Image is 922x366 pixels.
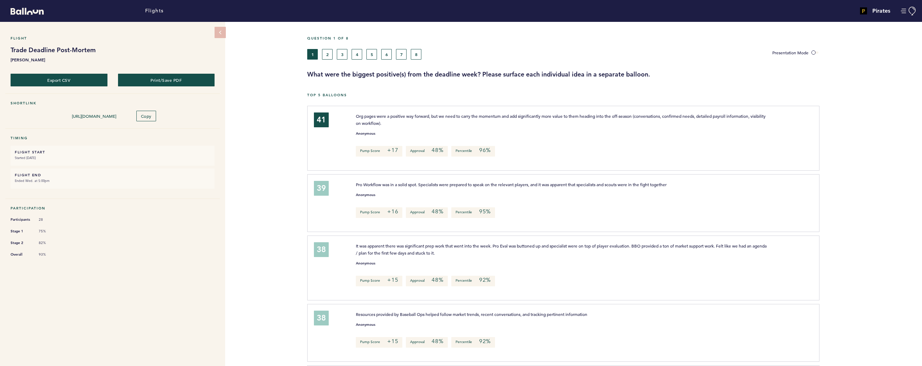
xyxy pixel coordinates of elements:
small: Anonymous [356,132,375,135]
em: +15 [387,338,398,345]
button: 8 [411,49,421,60]
em: 48% [432,276,443,283]
span: 93% [39,252,60,257]
p: Approval [406,146,447,157]
div: 38 [314,311,329,325]
p: Percentile [451,146,495,157]
span: It was apparent there was significant prep work that went into the week. Pro Eval was buttoned up... [356,243,768,256]
button: Manage Account [901,7,917,16]
small: Anonymous [356,262,375,265]
em: 48% [432,338,443,345]
span: 82% [39,240,60,245]
div: 38 [314,242,329,257]
a: Balloon [5,7,44,14]
div: 39 [314,181,329,196]
h4: Pirates [872,7,890,15]
h1: Trade Deadline Post-Mortem [11,46,215,54]
h5: Shortlink [11,101,215,105]
em: +17 [387,147,398,154]
em: 48% [432,208,443,215]
button: Export CSV [11,74,107,86]
em: 96% [479,147,491,154]
em: +15 [387,276,398,283]
span: Org pages were a positive way forward, but we need to carry the momentum and add significantly mo... [356,113,767,126]
em: 92% [479,276,491,283]
p: Approval [406,276,447,286]
button: 7 [396,49,407,60]
p: Pump Score [356,337,402,348]
em: +16 [387,208,398,215]
span: Presentation Mode [772,50,809,55]
p: Percentile [451,207,495,218]
span: Copy [141,113,151,119]
span: Overall [11,251,32,258]
p: Pump Score [356,276,402,286]
small: Started [DATE] [15,154,210,161]
p: Pump Score [356,146,402,157]
small: Anonymous [356,323,375,327]
span: Participants [11,216,32,223]
button: Print/Save PDF [118,74,215,86]
div: 41 [314,112,329,127]
button: 4 [352,49,362,60]
svg: Balloon [11,8,44,15]
h6: FLIGHT START [15,150,210,154]
span: Pro Workflow was in a solid spot. Specialists were prepared to speak on the relevant players, and... [356,182,667,187]
em: 95% [479,208,491,215]
h5: Flight [11,36,215,41]
button: 3 [337,49,347,60]
h5: Participation [11,206,215,211]
p: Pump Score [356,207,402,218]
span: 75% [39,229,60,234]
span: Resources provided by Baseball Ops helped follow market trends, recent conversations, and trackin... [356,311,587,317]
h6: FLIGHT END [15,173,210,177]
button: 2 [322,49,333,60]
p: Approval [406,337,447,348]
p: Percentile [451,337,495,348]
button: 6 [381,49,392,60]
b: [PERSON_NAME] [11,56,215,63]
p: Percentile [451,276,495,286]
p: Approval [406,207,447,218]
em: 48% [432,147,443,154]
button: 1 [307,49,318,60]
h5: Timing [11,136,215,140]
button: 5 [366,49,377,60]
h3: What were the biggest positive(s) from the deadline week? Please surface each individual idea in ... [307,70,917,79]
h5: Question 1 of 8 [307,36,917,41]
span: 28 [39,217,60,222]
span: Stage 1 [11,228,32,235]
em: 92% [479,338,491,345]
small: Ended Wed. at 5:00pm [15,177,210,184]
a: Flights [145,7,164,15]
h5: Top 5 Balloons [307,93,917,97]
span: Stage 2 [11,239,32,246]
button: Copy [136,111,156,121]
small: Anonymous [356,193,375,197]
